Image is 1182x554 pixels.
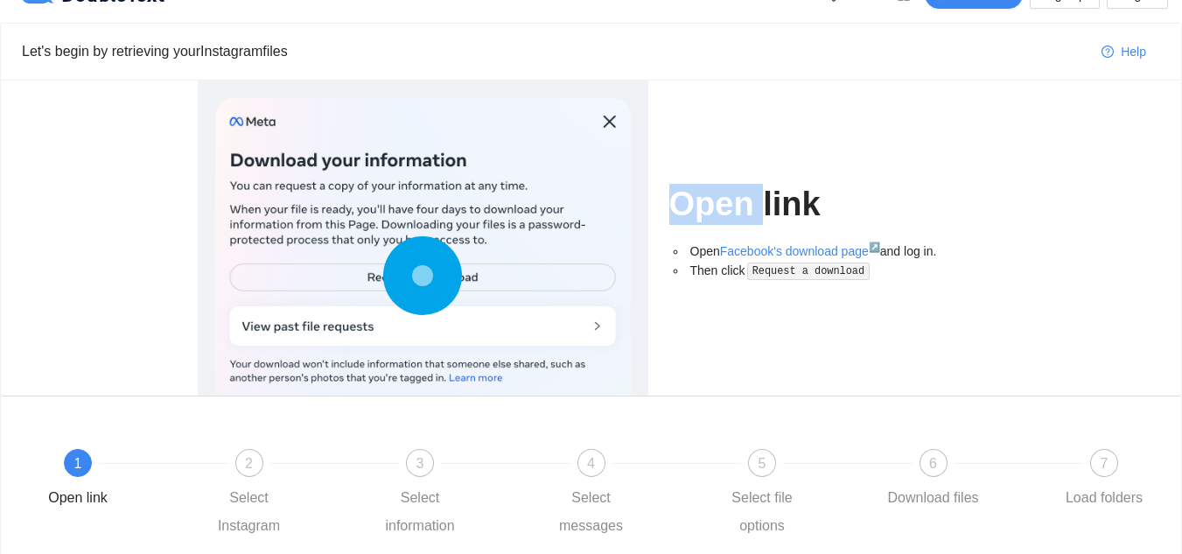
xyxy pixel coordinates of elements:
[711,484,813,540] div: Select file options
[74,456,82,471] span: 1
[720,244,880,258] a: Facebook's download page↗
[759,456,766,471] span: 5
[199,484,300,540] div: Select Instagram
[887,484,978,512] div: Download files
[687,261,985,281] li: Then click
[369,484,471,540] div: Select information
[883,449,1054,512] div: 6Download files
[869,242,880,252] sup: ↗
[541,484,642,540] div: Select messages
[1053,449,1155,512] div: 7Load folders
[245,456,253,471] span: 2
[1102,46,1114,60] span: question-circle
[1066,484,1143,512] div: Load folders
[48,484,108,512] div: Open link
[929,456,937,471] span: 6
[587,456,595,471] span: 4
[1101,456,1109,471] span: 7
[27,449,199,512] div: 1Open link
[22,40,1088,62] div: Let's begin by retrieving your Instagram files
[1088,38,1160,66] button: question-circleHelp
[199,449,370,540] div: 2Select Instagram
[669,184,985,225] h1: Open link
[1121,42,1146,61] span: Help
[711,449,883,540] div: 5Select file options
[416,456,424,471] span: 3
[687,242,985,261] li: Open and log in.
[541,449,712,540] div: 4Select messages
[747,263,870,280] code: Request a download
[369,449,541,540] div: 3Select information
